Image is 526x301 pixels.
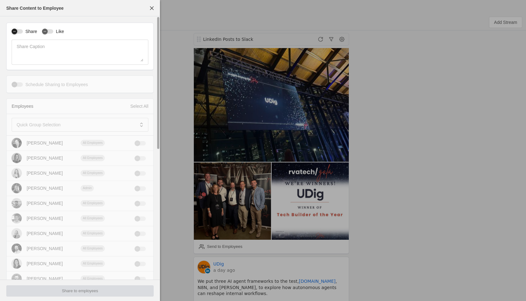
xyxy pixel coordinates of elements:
[81,185,94,191] div: Admin
[81,276,105,282] div: All Employees
[81,230,105,237] div: All Employees
[12,138,22,148] img: cache
[27,170,63,176] div: [PERSON_NAME]
[12,183,22,193] img: cache
[12,213,22,223] img: cache
[27,155,63,161] div: [PERSON_NAME]
[12,228,22,238] img: cache
[81,155,105,161] div: All Employees
[81,215,105,222] div: All Employees
[81,260,105,267] div: All Employees
[27,245,63,252] div: [PERSON_NAME]
[12,244,22,254] img: cache
[12,153,22,163] img: cache
[27,140,63,146] div: [PERSON_NAME]
[27,260,63,267] div: [PERSON_NAME]
[81,200,105,206] div: All Employees
[27,200,63,206] div: [PERSON_NAME]
[130,103,148,109] div: Select All
[27,276,63,282] div: [PERSON_NAME]
[6,5,64,11] div: Share Content to Employee
[53,28,64,35] label: Like
[23,28,37,35] label: Share
[81,170,105,176] div: All Employees
[27,230,63,237] div: [PERSON_NAME]
[81,140,105,146] div: All Employees
[12,198,22,208] img: cache
[27,215,63,222] div: [PERSON_NAME]
[81,245,105,252] div: All Employees
[12,168,22,178] img: cache
[12,104,33,109] span: Employees
[12,274,22,284] img: cache
[17,43,45,50] mat-label: Share Caption
[23,81,88,88] label: Schedule Sharing to Employees
[27,185,63,191] div: [PERSON_NAME]
[17,121,61,129] mat-label: Quick Group Selection
[12,259,22,269] img: cache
